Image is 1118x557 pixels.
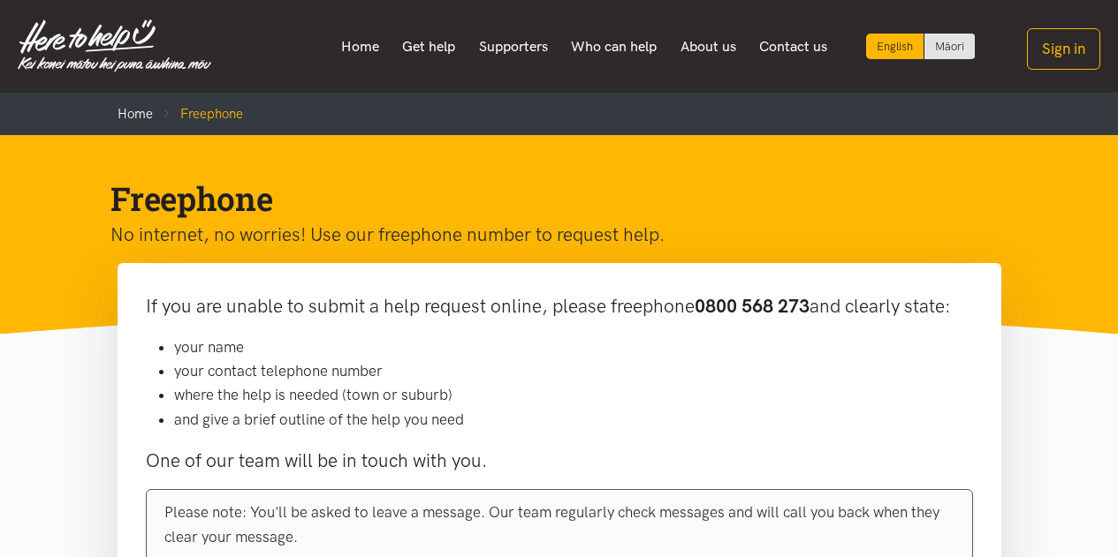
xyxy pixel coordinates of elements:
a: Home [329,28,391,65]
a: Switch to Te Reo Māori [924,34,975,59]
div: Current language [866,34,924,59]
a: Who can help [559,28,669,65]
a: About us [669,28,749,65]
li: your contact telephone number [174,359,973,383]
li: where the help is needed (town or suburb) [174,383,973,407]
div: Language toggle [866,34,976,59]
h1: Freephone [110,177,980,220]
p: One of our team will be in touch with you. [146,446,973,476]
b: 0800 568 273 [695,295,810,317]
a: Supporters [467,28,559,65]
li: and give a brief outline of the help you need [174,408,973,432]
p: If you are unable to submit a help request online, please freephone and clearly state: [146,291,973,321]
p: No internet, no worries! Use our freephone number to request help. [110,220,980,250]
li: your name [174,335,973,359]
li: Freephone [153,103,243,124]
img: Home [18,19,211,72]
button: Sign in [1027,28,1100,70]
a: Home [118,106,153,122]
a: Contact us [748,28,840,65]
a: Get help [391,28,468,65]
